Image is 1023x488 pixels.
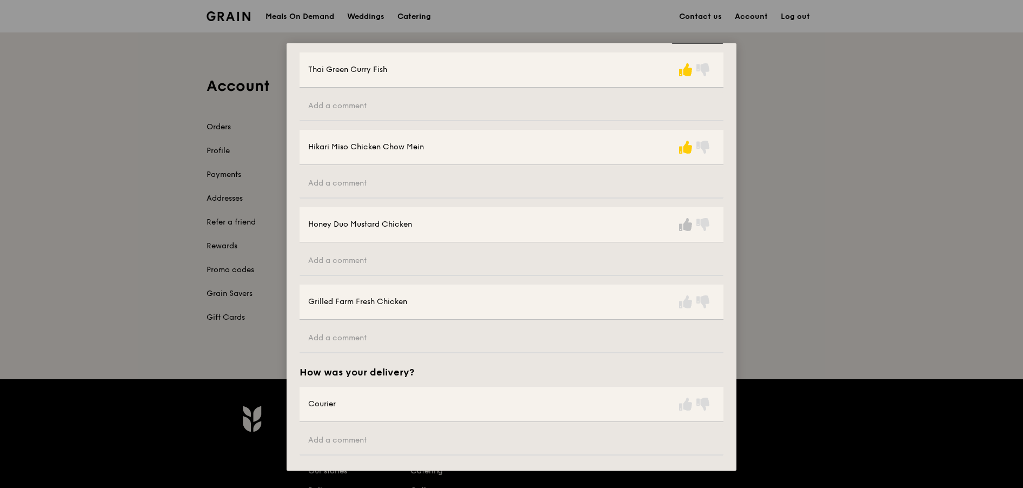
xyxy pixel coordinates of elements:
input: Add a comment [300,324,723,353]
input: Add a comment [300,426,723,456]
div: Thai Green Curry Fish [308,64,387,75]
input: Add a comment [300,169,723,199]
h2: How was your delivery? [300,366,414,378]
div: Hikari Miso Chicken Chow Mein [308,142,424,153]
div: Courier [308,399,336,410]
input: Add a comment [300,92,723,121]
div: Grilled Farm Fresh Chicken [308,296,407,307]
div: Honey Duo Mustard Chicken [308,219,412,230]
input: Add a comment [300,247,723,276]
